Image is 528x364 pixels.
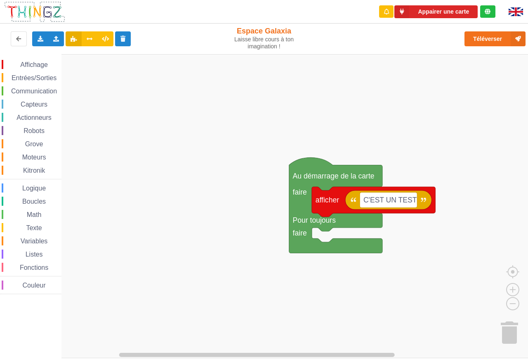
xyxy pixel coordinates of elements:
span: Math [26,211,43,218]
text: Au démarrage de la carte [293,172,375,180]
span: Grove [24,140,45,148]
span: Texte [25,224,43,231]
span: Listes [24,251,44,258]
button: Téléverser [464,31,526,46]
span: Entrées/Sorties [10,74,58,81]
img: thingz_logo.png [4,1,66,23]
span: Affichage [19,61,49,68]
span: Kitronik [22,167,46,174]
div: Tu es connecté au serveur de création de Thingz [480,5,495,18]
div: Laisse libre cours à ton imagination ! [220,36,309,50]
span: Actionneurs [15,114,53,121]
text: faire [293,229,307,237]
span: Capteurs [19,101,49,108]
button: Appairer une carte [394,5,478,18]
span: Moteurs [21,154,47,161]
span: Logique [21,185,47,192]
span: Robots [22,127,46,134]
span: Fonctions [19,264,49,271]
span: Couleur [21,282,47,289]
text: Pour toujours [293,216,336,224]
div: Espace Galaxia [220,26,309,50]
text: afficher [316,196,339,204]
img: gb.png [509,7,523,16]
text: faire [293,188,307,196]
span: Communication [10,88,58,95]
span: Boucles [21,198,47,205]
text: C'EST UN TEST [363,196,417,204]
span: Variables [19,238,49,245]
